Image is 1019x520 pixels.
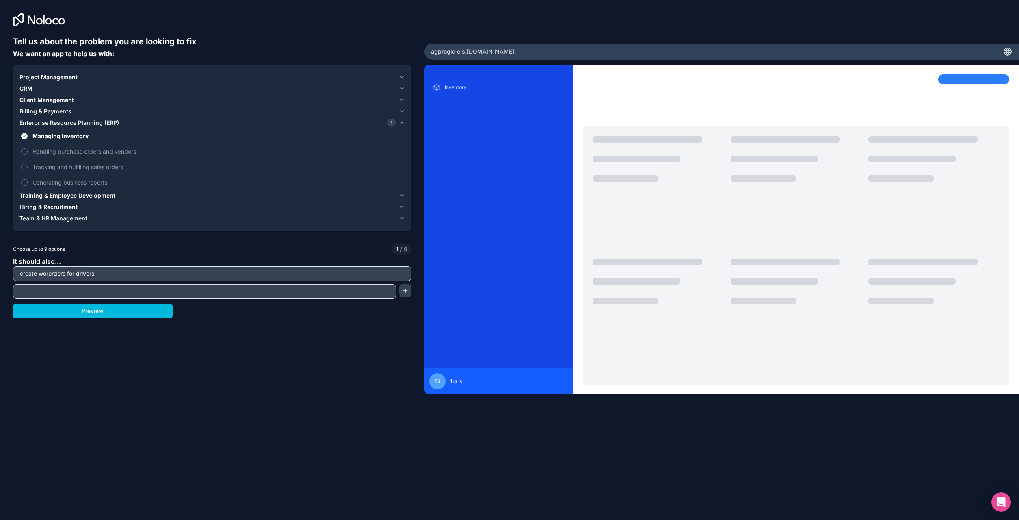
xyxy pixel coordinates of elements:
[32,132,403,140] span: Managing inventory
[19,128,405,190] div: Enterprise Resource Planning (ERP)1
[21,133,28,139] button: Managing inventory
[387,119,396,127] span: 1
[396,245,398,253] span: 1
[19,119,119,127] span: Enterprise Resource Planning (ERP)
[13,257,61,265] span: It should also...
[19,72,405,83] button: Project Management
[19,214,87,222] span: Team & HR Management
[13,246,65,253] span: Choose up to 9 options
[991,492,1011,512] div: Open Intercom Messenger
[32,178,403,187] span: Generating business reports
[431,48,514,56] span: agprogiciels .[DOMAIN_NAME]
[445,84,565,91] p: Inventory
[19,85,32,93] span: CRM
[19,201,405,213] button: Hiring & Recruitment
[19,96,74,104] span: Client Management
[19,106,405,117] button: Billing & Payments
[398,245,407,253] span: 9
[431,81,567,362] div: scrollable content
[21,148,28,155] button: Handling purchase orders and vendors
[19,117,405,128] button: Enterprise Resource Planning (ERP)1
[450,377,463,385] span: fra si
[13,50,114,58] span: We want an app to help us with:
[13,36,411,47] h6: Tell us about the problem you are looking to fix
[19,94,405,106] button: Client Management
[32,147,403,156] span: Handling purchase orders and vendors
[400,246,402,252] span: /
[19,191,115,200] span: Training & Employee Development
[13,304,173,318] button: Preview
[435,378,441,385] span: fs
[21,179,28,186] button: Generating business reports
[19,107,71,115] span: Billing & Payments
[19,203,78,211] span: Hiring & Recruitment
[19,213,405,224] button: Team & HR Management
[32,163,403,171] span: Tracking and fulfilling sales orders
[19,190,405,201] button: Training & Employee Development
[19,73,78,81] span: Project Management
[19,83,405,94] button: CRM
[21,164,28,170] button: Tracking and fulfilling sales orders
